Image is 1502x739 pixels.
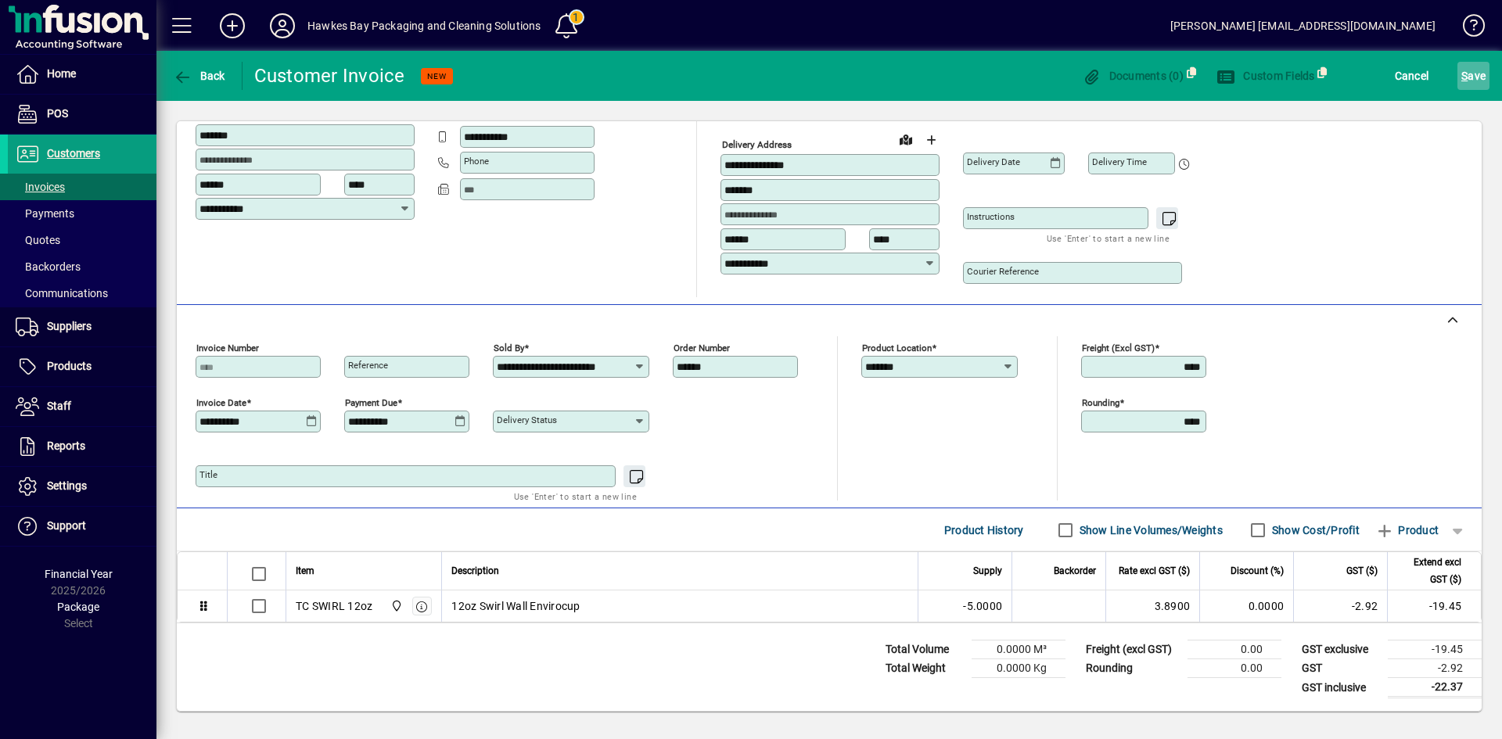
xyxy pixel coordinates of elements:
td: Rounding [1078,659,1188,678]
span: 12oz Swirl Wall Envirocup [451,598,580,614]
mat-label: Delivery time [1092,156,1147,167]
td: GST inclusive [1294,678,1388,698]
span: Supply [973,562,1002,579]
td: Freight (excl GST) [1078,640,1188,659]
span: Customers [47,147,100,160]
div: TC SWIRL 12oz [296,598,372,614]
app-page-header-button: Back [156,62,243,90]
a: Payments [8,200,156,227]
mat-label: Delivery date [967,156,1020,167]
a: Backorders [8,253,156,280]
span: Staff [47,400,71,412]
label: Show Line Volumes/Weights [1076,522,1223,538]
a: Home [8,55,156,94]
div: 3.8900 [1116,598,1190,614]
mat-label: Instructions [967,211,1015,222]
span: Central [386,597,404,615]
a: Knowledge Base [1451,3,1482,54]
mat-label: Reference [348,360,388,371]
button: Product [1367,516,1446,544]
span: Item [296,562,314,579]
mat-label: Freight (excl GST) [1082,343,1155,353]
td: GST [1294,659,1388,678]
span: Payments [16,207,74,220]
a: Products [8,347,156,386]
span: Rate excl GST ($) [1119,562,1190,579]
span: Custom Fields [1216,70,1315,82]
mat-hint: Use 'Enter' to start a new line [514,487,637,505]
button: Cancel [1391,62,1433,90]
mat-label: Delivery status [497,414,557,425]
td: -19.45 [1387,590,1481,622]
span: Backorder [1054,562,1096,579]
a: Suppliers [8,307,156,346]
mat-label: Phone [464,156,489,167]
div: Hawkes Bay Packaging and Cleaning Solutions [307,13,541,38]
span: Suppliers [47,320,92,332]
span: Product [1375,518,1439,543]
span: Invoices [16,181,65,193]
button: Product History [938,516,1030,544]
span: -5.0000 [963,598,1002,614]
a: Staff [8,387,156,426]
mat-label: Courier Reference [967,266,1039,277]
td: -2.92 [1388,659,1482,678]
mat-label: Title [199,469,217,480]
span: Discount (%) [1231,562,1284,579]
span: Home [47,67,76,80]
span: Back [173,70,225,82]
td: -19.45 [1388,640,1482,659]
td: 0.0000 Kg [972,659,1065,678]
mat-label: Sold by [494,343,524,353]
span: Settings [47,479,87,492]
a: Reports [8,427,156,466]
td: -2.92 [1293,590,1387,622]
span: POS [47,107,68,120]
a: Communications [8,280,156,307]
td: Total Weight [878,659,972,678]
span: Product History [944,518,1024,543]
span: ave [1461,63,1486,88]
mat-label: Rounding [1082,397,1119,408]
label: Show Cost/Profit [1269,522,1360,538]
span: Package [57,601,99,613]
span: Communications [16,287,108,300]
span: Description [451,562,499,579]
button: Documents (0) [1078,62,1188,90]
a: POS [8,95,156,134]
button: Custom Fields [1213,62,1319,90]
span: NEW [427,71,447,81]
a: Support [8,507,156,546]
td: -22.37 [1388,678,1482,698]
button: Back [169,62,229,90]
a: Quotes [8,227,156,253]
td: 0.0000 M³ [972,640,1065,659]
span: Extend excl GST ($) [1397,554,1461,588]
a: Settings [8,467,156,506]
span: Products [47,360,92,372]
mat-label: Product location [862,343,932,353]
span: Cancel [1395,63,1429,88]
span: Reports [47,439,85,452]
td: 0.00 [1188,640,1281,659]
mat-label: Payment due [345,397,397,408]
span: Support [47,519,86,532]
div: [PERSON_NAME] [EMAIL_ADDRESS][DOMAIN_NAME] [1170,13,1436,38]
button: Profile [257,12,307,40]
mat-hint: Use 'Enter' to start a new line [1047,229,1170,247]
td: GST exclusive [1294,640,1388,659]
button: Save [1457,62,1489,90]
span: S [1461,70,1468,82]
span: GST ($) [1346,562,1378,579]
span: Backorders [16,260,81,273]
button: Add [207,12,257,40]
span: Documents (0) [1082,70,1184,82]
a: Invoices [8,174,156,200]
td: Total Volume [878,640,972,659]
button: Choose address [918,127,943,152]
mat-label: Invoice date [196,397,246,408]
a: View on map [893,127,918,152]
div: Customer Invoice [254,63,405,88]
span: Quotes [16,234,60,246]
td: 0.00 [1188,659,1281,678]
